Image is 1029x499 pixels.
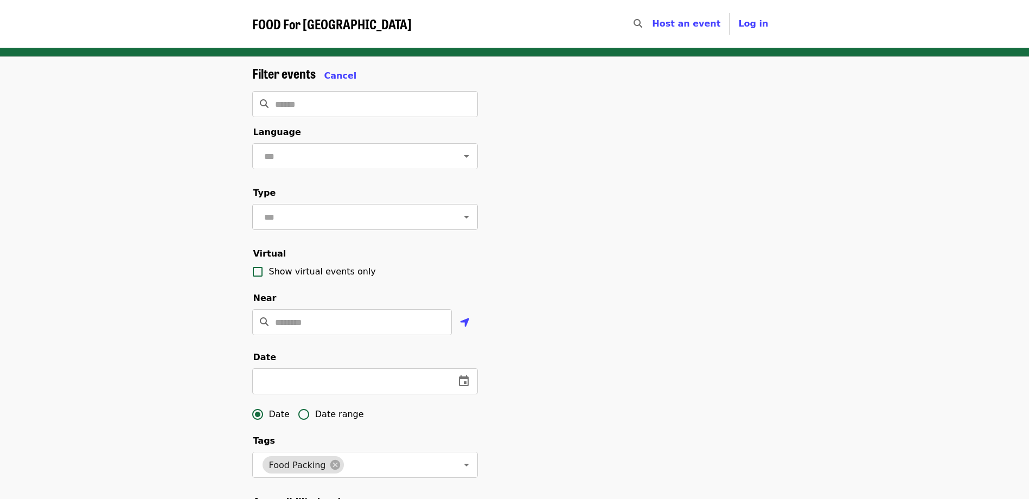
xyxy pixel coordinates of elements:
[252,16,412,32] a: FOOD For [GEOGRAPHIC_DATA]
[459,149,474,164] button: Open
[730,13,777,35] button: Log in
[275,91,478,117] input: Search
[652,18,720,29] a: Host an event
[460,316,470,329] i: location-arrow icon
[253,127,301,137] span: Language
[253,436,276,446] span: Tags
[459,457,474,472] button: Open
[634,18,642,29] i: search icon
[315,408,364,421] span: Date range
[260,317,269,327] i: search icon
[253,293,277,303] span: Near
[738,18,768,29] span: Log in
[263,460,333,470] span: Food Packing
[253,248,286,259] span: Virtual
[451,368,477,394] button: change date
[269,408,290,421] span: Date
[252,63,316,82] span: Filter events
[263,456,344,474] div: Food Packing
[253,352,277,362] span: Date
[452,310,478,336] button: Use my location
[324,69,357,82] button: Cancel
[269,266,376,277] span: Show virtual events only
[252,14,412,33] span: FOOD For [GEOGRAPHIC_DATA]
[459,209,474,225] button: Open
[275,309,452,335] input: Location
[324,71,357,81] span: Cancel
[253,188,276,198] span: Type
[260,99,269,109] i: search icon
[649,11,657,37] input: Search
